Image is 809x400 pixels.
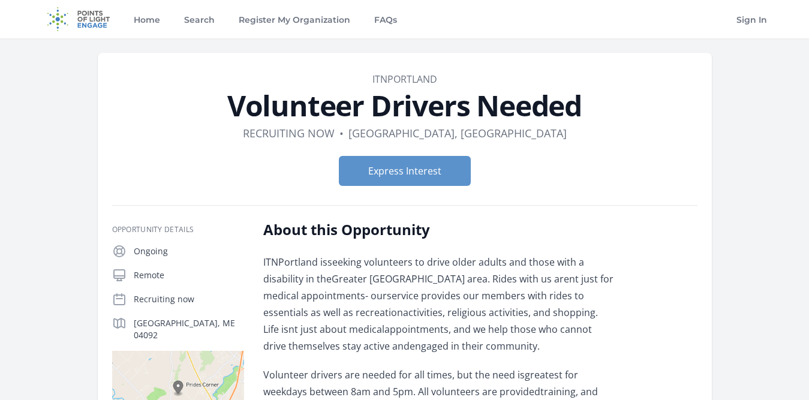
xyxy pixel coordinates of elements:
h3: Opportunity Details [112,225,244,234]
div: • [339,125,344,142]
p: Recruiting now [134,293,244,305]
p: [GEOGRAPHIC_DATA], ME 04092 [134,317,244,341]
button: Express Interest [339,156,471,186]
dd: Recruiting now [243,125,335,142]
a: ITNPortland [372,73,437,86]
dd: [GEOGRAPHIC_DATA], [GEOGRAPHIC_DATA] [348,125,567,142]
h2: About this Opportunity [263,220,614,239]
p: Remote [134,269,244,281]
p: ITNPortland isseeking volunteers to drive older adults and those with a disability in theGreater ... [263,254,614,354]
h1: Volunteer Drivers Needed [112,91,697,120]
p: Ongoing [134,245,244,257]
